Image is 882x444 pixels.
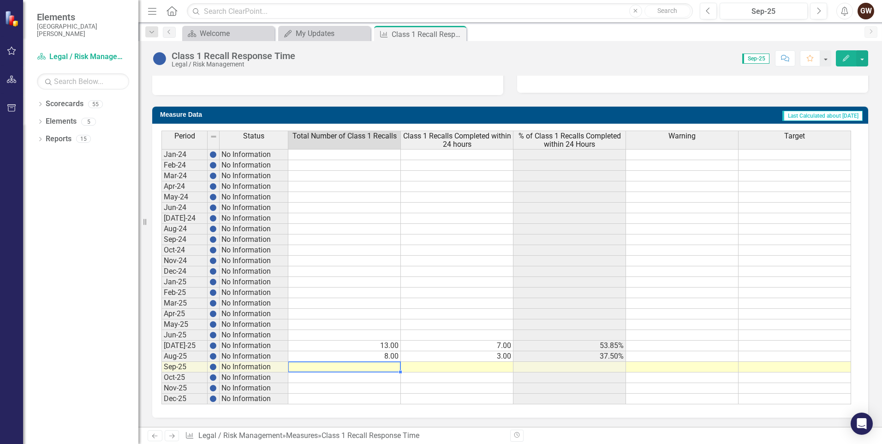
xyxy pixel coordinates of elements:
[161,245,208,256] td: Oct-24
[243,132,264,140] span: Status
[280,28,368,39] a: My Updates
[220,203,288,213] td: No Information
[161,383,208,394] td: Nov-25
[296,28,368,39] div: My Updates
[220,224,288,234] td: No Information
[220,394,288,404] td: No Information
[76,135,91,143] div: 15
[209,215,217,222] img: BgCOk07PiH71IgAAAABJRU5ErkJggg==
[392,29,464,40] div: Class 1 Recall Response Time
[37,73,129,90] input: Search Below...
[220,256,288,266] td: No Information
[209,204,217,211] img: BgCOk07PiH71IgAAAABJRU5ErkJggg==
[209,310,217,318] img: BgCOk07PiH71IgAAAABJRU5ErkJggg==
[209,162,217,169] img: BgCOk07PiH71IgAAAABJRU5ErkJggg==
[161,160,208,171] td: Feb-24
[513,351,626,362] td: 37.50%
[46,134,72,144] a: Reports
[161,277,208,288] td: Jan-25
[220,277,288,288] td: No Information
[209,257,217,264] img: BgCOk07PiH71IgAAAABJRU5ErkJggg==
[220,266,288,277] td: No Information
[668,132,696,140] span: Warning
[220,181,288,192] td: No Information
[286,431,318,440] a: Measures
[723,6,805,17] div: Sep-25
[172,61,295,68] div: Legal / Risk Management
[220,192,288,203] td: No Information
[37,12,129,23] span: Elements
[161,234,208,245] td: Sep-24
[209,331,217,339] img: BgCOk07PiH71IgAAAABJRU5ErkJggg==
[37,23,129,38] small: [GEOGRAPHIC_DATA][PERSON_NAME]
[161,224,208,234] td: Aug-24
[161,213,208,224] td: [DATE]-24
[220,319,288,330] td: No Information
[403,132,511,148] span: Class 1 Recalls Completed within 24 hours
[220,309,288,319] td: No Information
[209,172,217,180] img: BgCOk07PiH71IgAAAABJRU5ErkJggg==
[220,298,288,309] td: No Information
[220,383,288,394] td: No Information
[720,3,808,19] button: Sep-25
[644,5,691,18] button: Search
[209,363,217,371] img: BgCOk07PiH71IgAAAABJRU5ErkJggg==
[209,151,217,158] img: BgCOk07PiH71IgAAAABJRU5ErkJggg==
[220,234,288,245] td: No Information
[220,362,288,372] td: No Information
[37,52,129,62] a: Legal / Risk Management
[46,116,77,127] a: Elements
[81,118,96,126] div: 5
[161,330,208,341] td: Jun-25
[209,353,217,360] img: BgCOk07PiH71IgAAAABJRU5ErkJggg==
[46,99,83,109] a: Scorecards
[209,268,217,275] img: BgCOk07PiH71IgAAAABJRU5ErkJggg==
[288,341,401,351] td: 13.00
[513,341,626,351] td: 53.85%
[220,160,288,171] td: No Information
[152,51,167,66] img: No Information
[209,395,217,402] img: BgCOk07PiH71IgAAAABJRU5ErkJggg==
[161,256,208,266] td: Nov-24
[210,133,217,140] img: 8DAGhfEEPCf229AAAAAElFTkSuQmCC
[187,3,693,19] input: Search ClearPoint...
[172,51,295,61] div: Class 1 Recall Response Time
[858,3,874,19] button: GW
[161,298,208,309] td: Mar-25
[161,192,208,203] td: May-24
[161,181,208,192] td: Apr-24
[401,341,513,351] td: 7.00
[220,245,288,256] td: No Information
[161,203,208,213] td: Jun-24
[161,149,208,160] td: Jan-24
[161,171,208,181] td: Mar-24
[209,183,217,190] img: BgCOk07PiH71IgAAAABJRU5ErkJggg==
[220,288,288,298] td: No Information
[515,132,624,148] span: % of Class 1 Recalls Completed within 24 Hours
[198,431,282,440] a: Legal / Risk Management
[161,351,208,362] td: Aug-25
[209,374,217,381] img: BgCOk07PiH71IgAAAABJRU5ErkJggg==
[161,309,208,319] td: Apr-25
[209,289,217,296] img: BgCOk07PiH71IgAAAABJRU5ErkJggg==
[401,351,513,362] td: 3.00
[220,213,288,224] td: No Information
[161,372,208,383] td: Oct-25
[161,394,208,404] td: Dec-25
[209,321,217,328] img: BgCOk07PiH71IgAAAABJRU5ErkJggg==
[220,351,288,362] td: No Information
[209,236,217,243] img: BgCOk07PiH71IgAAAABJRU5ErkJggg==
[292,132,397,140] span: Total Number of Class 1 Recalls
[657,7,677,14] span: Search
[288,351,401,362] td: 8.00
[161,266,208,277] td: Dec-24
[782,111,863,121] span: Last Calculated about [DATE]
[209,300,217,307] img: BgCOk07PiH71IgAAAABJRU5ErkJggg==
[209,193,217,201] img: BgCOk07PiH71IgAAAABJRU5ErkJggg==
[161,362,208,372] td: Sep-25
[209,342,217,349] img: BgCOk07PiH71IgAAAABJRU5ErkJggg==
[185,28,272,39] a: Welcome
[185,431,503,441] div: » »
[200,28,272,39] div: Welcome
